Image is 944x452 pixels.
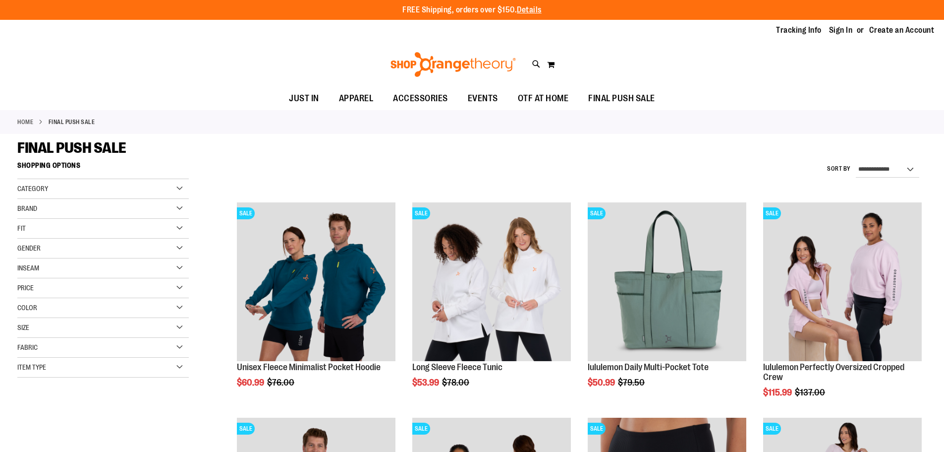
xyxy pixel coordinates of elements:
[17,363,46,371] span: Item Type
[17,244,41,252] span: Gender
[588,87,655,110] span: FINAL PUSH SALE
[17,139,126,156] span: FINAL PUSH SALE
[776,25,822,36] a: Tracking Info
[17,284,34,292] span: Price
[517,5,542,14] a: Details
[763,362,904,382] a: lululemon Perfectly Oversized Cropped Crew
[588,202,746,361] img: lululemon Daily Multi-Pocket Tote
[578,87,665,110] a: FINAL PUSH SALE
[758,197,927,422] div: product
[17,224,26,232] span: Fit
[588,362,709,372] a: lululemon Daily Multi-Pocket Tote
[618,378,646,387] span: $79.50
[389,52,517,77] img: Shop Orangetheory
[583,197,751,413] div: product
[267,378,296,387] span: $76.00
[588,202,746,363] a: lululemon Daily Multi-Pocket ToteSALE
[339,87,374,110] span: APPAREL
[393,87,448,110] span: ACCESSORIES
[17,118,33,127] a: Home
[869,25,935,36] a: Create an Account
[763,202,922,361] img: lululemon Perfectly Oversized Cropped Crew
[279,87,329,110] a: JUST IN
[237,202,395,361] img: Unisex Fleece Minimalist Pocket Hoodie
[17,323,29,331] span: Size
[468,87,498,110] span: EVENTS
[237,378,266,387] span: $60.99
[289,87,319,110] span: JUST IN
[412,378,441,387] span: $53.99
[412,202,571,361] img: Product image for Fleece Long Sleeve
[829,25,853,36] a: Sign In
[407,197,576,413] div: product
[17,304,37,312] span: Color
[17,157,189,179] strong: Shopping Options
[412,207,430,219] span: SALE
[237,362,381,372] a: Unisex Fleece Minimalist Pocket Hoodie
[412,202,571,363] a: Product image for Fleece Long SleeveSALE
[458,87,508,110] a: EVENTS
[508,87,579,110] a: OTF AT HOME
[237,423,255,435] span: SALE
[588,423,606,435] span: SALE
[795,387,827,397] span: $137.00
[763,387,793,397] span: $115.99
[237,207,255,219] span: SALE
[329,87,384,110] a: APPAREL
[763,207,781,219] span: SALE
[588,207,606,219] span: SALE
[588,378,616,387] span: $50.99
[763,423,781,435] span: SALE
[17,185,48,193] span: Category
[49,118,95,127] strong: FINAL PUSH SALE
[412,362,502,372] a: Long Sleeve Fleece Tunic
[442,378,471,387] span: $78.00
[17,264,39,272] span: Inseam
[383,87,458,110] a: ACCESSORIES
[232,197,400,413] div: product
[827,165,851,173] label: Sort By
[402,4,542,16] p: FREE Shipping, orders over $150.
[518,87,569,110] span: OTF AT HOME
[763,202,922,363] a: lululemon Perfectly Oversized Cropped CrewSALE
[412,423,430,435] span: SALE
[17,204,37,212] span: Brand
[237,202,395,363] a: Unisex Fleece Minimalist Pocket HoodieSALE
[17,343,38,351] span: Fabric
